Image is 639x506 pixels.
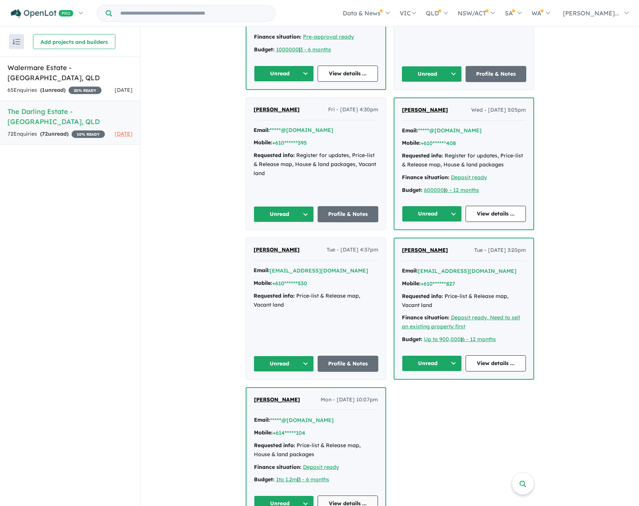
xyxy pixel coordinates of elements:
a: View details ... [466,206,526,222]
a: Profile & Notes [466,66,526,82]
span: 20 % READY [69,87,102,94]
strong: Budget: [402,187,423,193]
div: 65 Enquir ies [7,86,102,95]
strong: Requested info: [254,152,295,159]
a: Deposit ready [451,174,487,181]
button: [EMAIL_ADDRESS][DOMAIN_NAME] [270,267,368,275]
span: [DATE] [115,130,133,137]
strong: Mobile: [254,429,273,436]
a: 6 - 12 months [445,187,479,193]
span: [PERSON_NAME] [254,396,300,403]
a: 1000000 [276,46,299,53]
span: Tue - [DATE] 4:37pm [327,246,378,254]
span: Fri - [DATE] 4:30pm [328,105,378,114]
div: Register for updates, Price-list & Release map, House & land packages [402,151,526,169]
strong: ( unread) [40,130,69,137]
span: Tue - [DATE] 3:20pm [474,246,526,255]
strong: Mobile: [254,280,272,286]
a: View details ... [318,66,378,82]
a: Deposit ready [303,464,339,470]
a: [PERSON_NAME] [254,395,300,404]
strong: Email: [254,267,270,274]
a: [PERSON_NAME] [254,246,300,254]
span: [PERSON_NAME] [254,106,300,113]
span: Mon - [DATE] 10:07pm [321,395,378,404]
a: 1to 1.2m [276,476,297,483]
strong: Email: [254,127,270,133]
a: [PERSON_NAME] [254,105,300,114]
input: Try estate name, suburb, builder or developer [113,5,274,21]
span: [DATE] [115,87,133,93]
strong: Requested info: [254,292,295,299]
strong: Email: [254,416,270,423]
strong: ( unread) [40,87,66,93]
a: 6 - 12 months [462,336,496,343]
strong: Requested info: [402,293,443,299]
a: [PERSON_NAME] [402,106,448,115]
strong: Mobile: [254,139,272,146]
button: Unread [254,356,314,372]
button: Add projects and builders [33,34,115,49]
a: 600000 [424,187,444,193]
strong: Email: [402,267,418,274]
span: 10 % READY [72,130,105,138]
a: 3 - 6 months [300,46,331,53]
a: Up to 900,000 [424,336,461,343]
strong: Budget: [254,476,275,483]
strong: Requested info: [402,152,443,159]
a: [PERSON_NAME] [402,246,448,255]
button: Unread [402,355,462,371]
strong: Email: [402,127,418,134]
img: Openlot PRO Logo White [11,9,73,18]
h5: Walermare Estate - [GEOGRAPHIC_DATA] , QLD [7,63,133,83]
a: Pre-approval ready [303,33,354,40]
span: [PERSON_NAME]... [563,9,619,17]
strong: Finance situation: [254,33,302,40]
button: Unread [402,66,462,82]
span: 72 [42,130,48,137]
div: Price-list & Release map, Vacant land [254,292,378,310]
div: 72 Enquir ies [7,130,105,139]
div: Price-list & Release map, Vacant land [402,292,526,310]
div: Price-list & Release map, House & land packages [254,441,378,459]
img: sort.svg [13,39,20,45]
div: | [402,186,526,195]
strong: Finance situation: [402,314,449,321]
span: Wed - [DATE] 3:05pm [471,106,526,115]
div: Register for updates, Price-list & Release map, House & land packages, Vacant land [254,151,378,178]
button: [EMAIL_ADDRESS][DOMAIN_NAME] [418,267,517,275]
a: View details ... [466,355,526,371]
div: | [254,475,378,484]
strong: Finance situation: [402,174,449,181]
div: | [254,45,378,54]
strong: Mobile: [402,139,421,146]
button: Unread [402,206,462,222]
a: Profile & Notes [318,206,378,222]
strong: Budget: [254,46,275,53]
a: Profile & Notes [318,356,378,372]
strong: Budget: [402,336,423,343]
strong: Mobile: [402,280,421,287]
a: 3 - 6 months [298,476,329,483]
strong: Requested info: [254,442,295,449]
button: Unread [254,206,314,222]
span: 1 [42,87,45,93]
div: | [402,335,526,344]
a: Deposit ready, Need to sell an existing property first [402,314,520,330]
h5: The Darling Estate - [GEOGRAPHIC_DATA] , QLD [7,106,133,127]
strong: Finance situation: [254,464,302,470]
span: [PERSON_NAME] [402,106,448,113]
button: Unread [254,66,314,82]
